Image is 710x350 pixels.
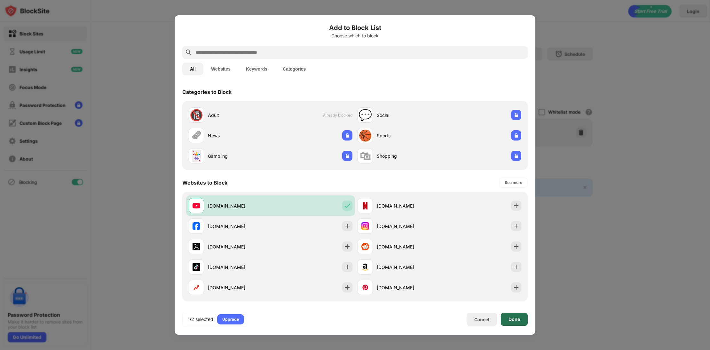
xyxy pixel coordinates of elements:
div: Gambling [208,153,271,159]
div: Adult [208,112,271,118]
button: Keywords [238,63,275,75]
div: [DOMAIN_NAME] [208,243,271,250]
div: 🛍 [360,149,371,163]
div: [DOMAIN_NAME] [208,223,271,230]
img: favicons [361,284,369,291]
img: favicons [361,243,369,250]
div: 🏀 [359,129,372,142]
button: Websites [203,63,238,75]
div: [DOMAIN_NAME] [208,284,271,291]
div: [DOMAIN_NAME] [208,202,271,209]
div: 💬 [359,109,372,122]
div: Sports [377,132,439,139]
img: favicons [361,202,369,209]
h6: Add to Block List [182,23,528,33]
img: search.svg [185,49,193,56]
div: [DOMAIN_NAME] [377,223,439,230]
div: [DOMAIN_NAME] [377,243,439,250]
div: [DOMAIN_NAME] [377,202,439,209]
span: Already blocked [323,113,352,118]
img: favicons [193,202,200,209]
img: favicons [361,222,369,230]
img: favicons [193,284,200,291]
div: Websites to Block [182,179,227,186]
img: favicons [193,222,200,230]
div: 🔞 [190,109,203,122]
div: 🃏 [190,149,203,163]
div: See more [505,179,522,186]
div: 🗞 [191,129,202,142]
div: Choose which to block [182,33,528,38]
div: Cancel [474,317,489,322]
div: Social [377,112,439,118]
img: favicons [193,263,200,271]
img: favicons [193,243,200,250]
div: Categories to Block [182,89,232,95]
div: 1/2 selected [188,316,213,323]
div: Done [509,317,520,322]
button: All [182,63,203,75]
button: Categories [275,63,313,75]
div: News [208,132,271,139]
div: Upgrade [222,316,239,323]
div: [DOMAIN_NAME] [377,284,439,291]
div: [DOMAIN_NAME] [377,264,439,270]
div: Shopping [377,153,439,159]
img: favicons [361,263,369,271]
div: [DOMAIN_NAME] [208,264,271,270]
